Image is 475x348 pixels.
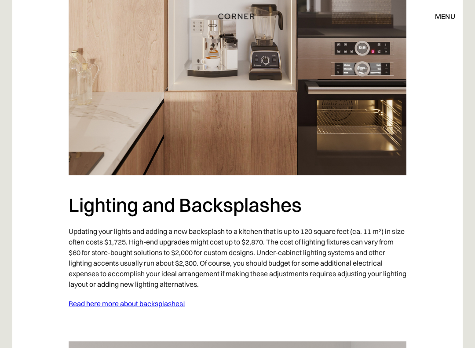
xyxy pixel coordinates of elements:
p: ‍ [69,313,406,333]
div: menu [426,9,455,24]
a: Read here more about backsplashes! [69,299,185,308]
h2: Lighting and Backsplashes [69,193,406,217]
p: Updating your lights and adding a new backsplash to a kitchen that is up to 120 square feet (ca. ... [69,222,406,294]
a: home [212,11,264,22]
div: menu [435,13,455,20]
